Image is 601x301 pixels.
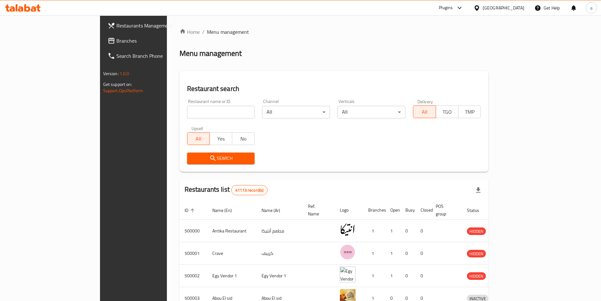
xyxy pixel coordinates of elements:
[262,106,330,118] div: All
[308,202,327,218] span: Ref. Name
[180,28,489,36] nav: breadcrumb
[340,222,356,238] img: Antika Restaurant
[467,250,486,257] span: HIDDEN
[232,187,267,193] span: 41113 record(s)
[363,265,385,287] td: 1
[180,48,242,58] h2: Menu management
[335,201,363,220] th: Logo
[187,84,481,93] h2: Restaurant search
[207,28,249,36] span: Menu management
[103,33,200,48] a: Branches
[340,244,356,260] img: Crave
[458,105,481,118] button: TMP
[103,87,143,95] a: Support.OpsPlatform
[416,107,433,117] span: All
[256,265,303,287] td: Egy Vendor 1
[103,80,132,88] span: Get support on:
[385,201,400,220] th: Open
[187,132,210,145] button: All
[461,107,478,117] span: TMP
[413,105,436,118] button: All
[191,126,203,130] label: Upsell
[207,242,256,265] td: Crave
[467,228,486,235] span: HIDDEN
[439,4,453,12] div: Plugins
[415,265,431,287] td: 0
[436,105,458,118] button: TGO
[400,265,415,287] td: 0
[363,201,385,220] th: Branches
[187,153,255,164] button: Search
[235,134,252,143] span: No
[417,99,433,104] label: Delivery
[103,18,200,33] a: Restaurants Management
[385,242,400,265] td: 1
[483,4,524,11] div: [GEOGRAPHIC_DATA]
[436,202,454,218] span: POS group
[385,265,400,287] td: 1
[116,22,195,29] span: Restaurants Management
[340,267,356,282] img: Egy Vendor 1
[192,154,250,162] span: Search
[116,52,195,60] span: Search Branch Phone
[256,242,303,265] td: كرييف
[385,220,400,242] td: 1
[212,207,240,214] span: Name (En)
[103,69,119,78] span: Version:
[185,185,268,195] h2: Restaurants list
[212,134,230,143] span: Yes
[439,107,456,117] span: TGO
[363,220,385,242] td: 1
[400,242,415,265] td: 0
[207,265,256,287] td: Egy Vendor 1
[415,201,431,220] th: Closed
[187,106,255,118] input: Search for restaurant name or ID..
[400,220,415,242] td: 0
[209,132,232,145] button: Yes
[415,242,431,265] td: 0
[185,207,197,214] span: ID
[471,183,486,198] div: Export file
[202,28,204,36] li: /
[467,273,486,280] span: HIDDEN
[120,69,129,78] span: 1.0.0
[207,220,256,242] td: Antika Restaurant
[262,207,288,214] span: Name (Ar)
[400,201,415,220] th: Busy
[590,4,592,11] span: a
[256,220,303,242] td: مطعم أنتيكا
[467,207,487,214] span: Status
[363,242,385,265] td: 1
[103,48,200,63] a: Search Branch Phone
[338,106,405,118] div: All
[116,37,195,45] span: Branches
[190,134,207,143] span: All
[415,220,431,242] td: 0
[232,132,255,145] button: No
